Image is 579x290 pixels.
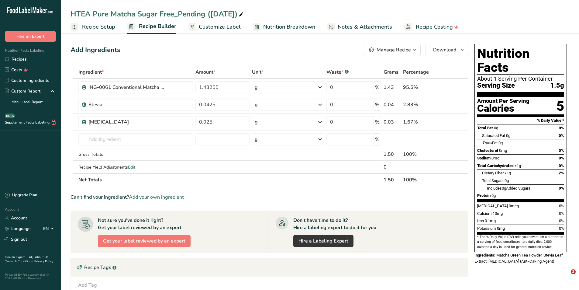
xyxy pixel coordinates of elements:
span: 0mg [499,148,507,153]
span: 2% [559,171,564,175]
section: % Daily Value * [477,117,564,124]
button: Manage Recipe [364,44,421,56]
a: Recipe Builder [127,19,176,34]
div: Amount Per Serving [477,98,529,104]
input: Add Ingredient [78,133,193,145]
th: 1.50 [382,173,402,186]
span: Nutrition Breakdown [263,23,315,31]
div: Add Tag [78,281,97,289]
div: Don't have time to do it? Hire a labeling expert to do it for you [293,217,376,231]
div: About 1 Serving Per Container [477,76,564,82]
span: 0% [559,186,564,190]
a: Recipe Costing [404,20,459,34]
h1: Nutrition Facts [477,47,564,75]
div: ING-0061 Conventional Matcha Type D [88,84,164,91]
div: g [255,136,258,143]
span: Recipe Costing [416,23,453,31]
span: Recipe Setup [82,23,115,31]
span: 0% [559,126,564,130]
span: Dietary Fiber [482,171,504,175]
button: Download [426,44,468,56]
div: EN [43,225,56,232]
span: Get your label reviewed by an expert [103,237,185,245]
div: 95.5% [403,84,439,91]
span: Grams [384,68,398,76]
div: g [255,101,258,108]
span: Add your own ingredient [129,194,184,201]
span: Total Sugars [482,178,504,183]
span: 0% [559,211,564,216]
a: Terms & Conditions . [5,259,34,264]
a: Nutrition Breakdown [253,20,315,34]
span: Notes & Attachments [338,23,392,31]
span: 0% [559,163,564,168]
span: Includes Added Sugars [487,186,530,190]
div: Recipe Tags [71,258,468,277]
span: Ingredient [78,68,104,76]
span: Customize Label [199,23,241,31]
div: Waste [326,68,349,76]
span: 0.1mg [485,218,496,223]
th: 100% [402,173,441,186]
i: Trans [482,141,492,145]
span: Potassium [477,226,496,231]
span: Total Carbohydrates [477,163,514,168]
section: * The % Daily Value (DV) tells you how much a nutrient in a serving of food contributes to a dail... [477,235,564,250]
span: 0% [559,133,564,138]
div: 1.67% [403,118,439,126]
span: Sodium [477,156,491,160]
div: Custom Report [5,88,40,94]
div: 1.50 [384,151,401,158]
span: 0% [559,218,564,223]
span: 2 [571,269,576,274]
a: Privacy Policy [34,259,53,264]
a: Hire an Expert . [5,255,26,259]
span: Fat [482,141,498,145]
div: 0.04 [384,101,401,108]
div: HTEA Pure Matcha Sugar Free_Pending ([DATE]) [71,9,245,19]
div: Gross Totals [78,151,193,158]
iframe: Intercom live chat [558,269,573,284]
span: 0% [559,204,564,208]
a: Customize Label [188,20,241,34]
div: 5 [557,98,564,114]
span: 0% [559,156,564,160]
span: Download [433,46,456,54]
a: FAQ . [28,255,35,259]
span: 0g [498,141,503,145]
div: g [255,84,258,91]
div: [MEDICAL_DATA] [88,118,164,126]
div: 0 [384,163,401,171]
div: Not sure you've done it right? Get your label reviewed by an expert [98,217,181,231]
span: Edit [128,164,135,170]
span: 0mg [491,156,499,160]
span: 0% [559,226,564,231]
div: Recipe Yield Adjustments [78,164,193,170]
a: Hire a Labeling Expert [293,235,353,247]
a: Recipe Setup [71,20,115,34]
span: Total Fat [477,126,493,130]
span: <1g [515,163,521,168]
div: g [255,118,258,126]
a: Notes & Attachments [327,20,392,34]
span: Calcium [477,211,492,216]
span: 0% [559,148,564,153]
span: 0g [506,133,510,138]
div: BETA [5,114,15,118]
span: Serving Size [477,82,515,89]
div: 1.43 [384,84,401,91]
span: 0g [505,178,509,183]
span: Iron [477,218,484,223]
div: Stevia [88,101,164,108]
div: Add Ingredients [71,45,120,55]
span: Matcha Green Tea Powder, Stevia Leaf Extract, [MEDICAL_DATA] (Anti-Caking Agent). [474,253,563,264]
span: 0g [491,193,496,198]
div: Upgrade Plan [5,192,37,198]
span: <1g [505,171,511,175]
span: Unit [252,68,264,76]
button: Hire an Expert [5,31,56,42]
a: Language [5,223,31,234]
span: Recipe Builder [139,22,176,30]
span: 1.5g [550,82,564,89]
div: 0.03 [384,118,401,126]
